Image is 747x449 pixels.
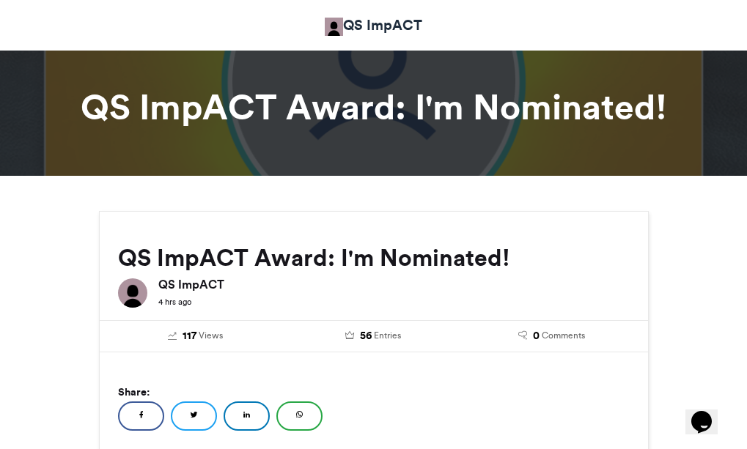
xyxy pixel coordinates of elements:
[118,245,630,271] h2: QS ImpACT Award: I'm Nominated!
[199,329,223,342] span: Views
[325,15,422,36] a: QS ImpACT
[533,328,540,344] span: 0
[374,329,401,342] span: Entries
[33,89,715,125] h1: QS ImpACT Award: I'm Nominated!
[474,328,630,344] a: 0 Comments
[158,297,191,307] small: 4 hrs ago
[118,278,147,308] img: QS ImpACT
[685,390,732,434] iframe: chat widget
[158,278,630,290] h6: QS ImpACT
[542,329,585,342] span: Comments
[360,328,372,344] span: 56
[118,328,274,344] a: 117 Views
[325,18,343,36] img: QS ImpACT QS ImpACT
[183,328,196,344] span: 117
[295,328,452,344] a: 56 Entries
[118,382,630,401] h5: Share:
